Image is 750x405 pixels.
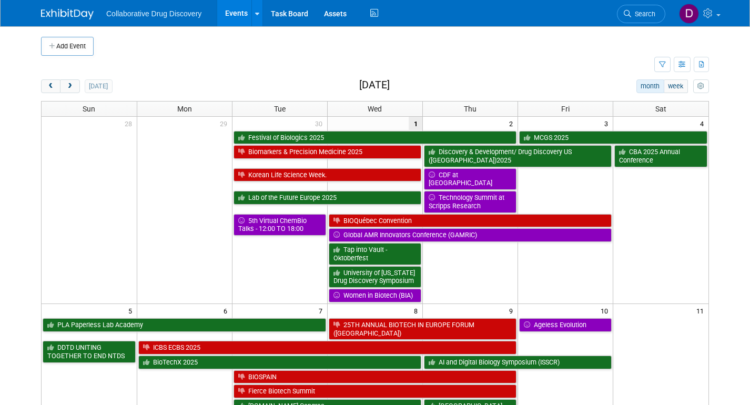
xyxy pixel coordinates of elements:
span: 1 [409,117,422,130]
a: DDTD UNITING TOGETHER TO END NTDS [43,341,136,362]
span: 28 [124,117,137,130]
a: Biomarkers & Precision Medicine 2025 [234,145,421,159]
a: Lab of the Future Europe 2025 [234,191,421,205]
span: 4 [699,117,708,130]
a: Korean Life Science Week. [234,168,421,182]
a: ICBS ECBS 2025 [138,341,517,355]
a: 5th Virtual ChemBio Talks - 12:00 TO 18:00 [234,214,326,236]
button: month [636,79,664,93]
a: 25TH ANNUAL BIOTECH IN EUROPE FORUM ([GEOGRAPHIC_DATA]) [329,318,516,340]
a: Ageless Evolution [519,318,612,332]
a: AI and Digital Biology Symposium (ISSCR) [424,356,612,369]
span: 5 [127,304,137,317]
img: ExhibitDay [41,9,94,19]
span: 3 [603,117,613,130]
span: Mon [177,105,192,113]
a: University of [US_STATE] Drug Discovery Symposium [329,266,421,288]
span: 9 [508,304,518,317]
h2: [DATE] [359,79,390,91]
img: Daniel Castro [679,4,699,24]
button: myCustomButton [693,79,709,93]
a: PLA Paperless Lab Academy [43,318,326,332]
i: Personalize Calendar [697,83,704,90]
button: [DATE] [85,79,113,93]
span: Collaborative Drug Discovery [106,9,201,18]
span: Search [631,10,655,18]
button: prev [41,79,60,93]
span: 11 [695,304,708,317]
a: Search [617,5,665,23]
a: BIOQuébec Convention [329,214,612,228]
span: 10 [600,304,613,317]
span: 6 [222,304,232,317]
span: Thu [464,105,477,113]
span: 8 [413,304,422,317]
span: 2 [508,117,518,130]
a: MCGS 2025 [519,131,707,145]
a: Women in Biotech (BIA) [329,289,421,302]
button: Add Event [41,37,94,56]
span: 30 [314,117,327,130]
a: Technology Summit at Scripps Research [424,191,516,212]
a: BIOSPAIN [234,370,516,384]
button: next [60,79,79,93]
span: Sat [655,105,666,113]
span: 7 [318,304,327,317]
a: BioTechX 2025 [138,356,421,369]
a: Global AMR Innovators Conference (GAMRIC) [329,228,612,242]
span: Sun [83,105,95,113]
a: Festival of Biologics 2025 [234,131,516,145]
span: 29 [219,117,232,130]
a: CDF at [GEOGRAPHIC_DATA] [424,168,516,190]
span: Tue [274,105,286,113]
a: Fierce Biotech Summit [234,384,516,398]
span: Wed [368,105,382,113]
a: Discovery & Development/ Drug Discovery US ([GEOGRAPHIC_DATA])2025 [424,145,612,167]
span: Fri [561,105,570,113]
a: Tap into Vault - Oktoberfest [329,243,421,265]
a: CBA 2025 Annual Conference [614,145,707,167]
button: week [664,79,688,93]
